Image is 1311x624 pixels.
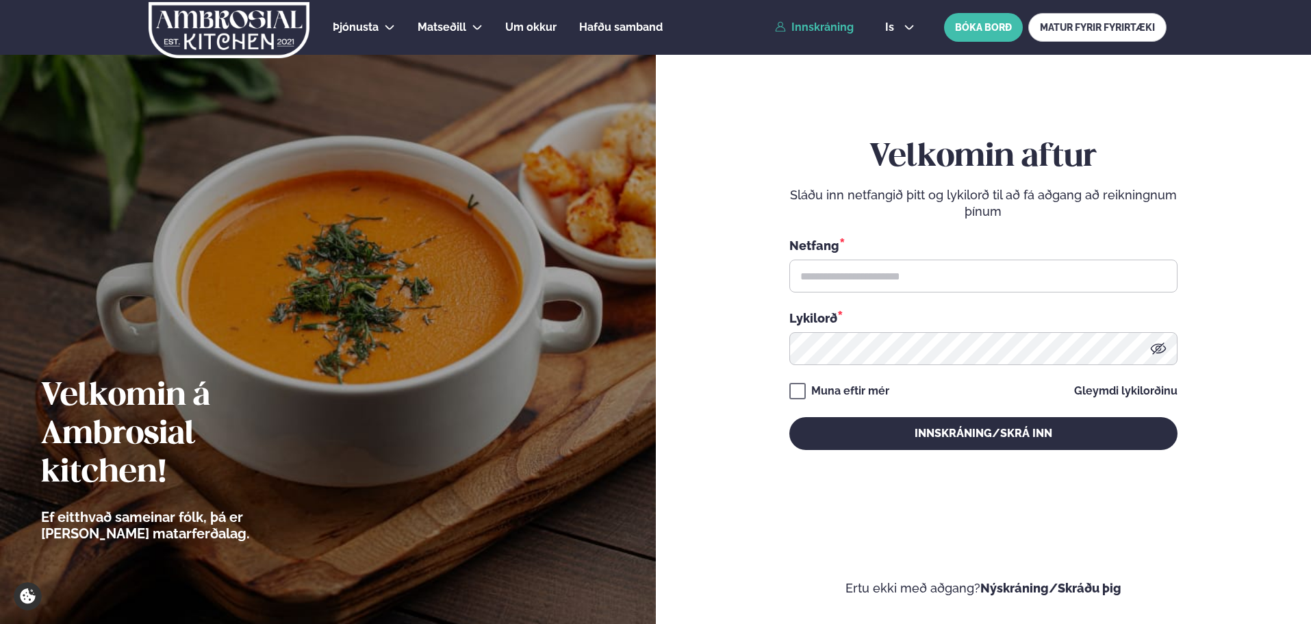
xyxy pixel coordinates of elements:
[579,19,663,36] a: Hafðu samband
[789,236,1178,254] div: Netfang
[980,581,1121,595] a: Nýskráning/Skráðu þig
[41,377,325,492] h2: Velkomin á Ambrosial kitchen!
[789,187,1178,220] p: Sláðu inn netfangið þitt og lykilorð til að fá aðgang að reikningnum þínum
[333,21,379,34] span: Þjónusta
[14,582,42,610] a: Cookie settings
[697,580,1271,597] p: Ertu ekki með aðgang?
[418,21,466,34] span: Matseðill
[579,21,663,34] span: Hafðu samband
[775,21,854,34] a: Innskráning
[41,509,325,542] p: Ef eitthvað sameinar fólk, þá er [PERSON_NAME] matarferðalag.
[505,19,557,36] a: Um okkur
[789,138,1178,177] h2: Velkomin aftur
[789,309,1178,327] div: Lykilorð
[944,13,1023,42] button: BÓKA BORÐ
[1028,13,1167,42] a: MATUR FYRIR FYRIRTÆKI
[147,2,311,58] img: logo
[885,22,898,33] span: is
[1074,386,1178,397] a: Gleymdi lykilorðinu
[418,19,466,36] a: Matseðill
[789,417,1178,450] button: Innskráning/Skrá inn
[333,19,379,36] a: Þjónusta
[874,22,926,33] button: is
[505,21,557,34] span: Um okkur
